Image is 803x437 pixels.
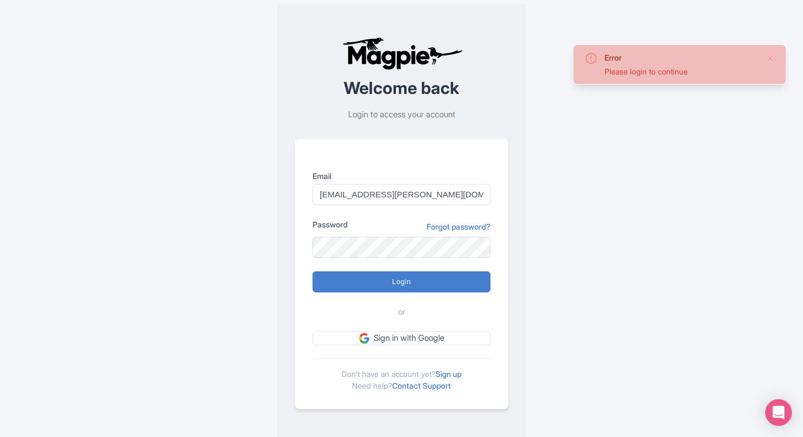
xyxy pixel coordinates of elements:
[313,271,490,292] input: Login
[313,184,490,205] input: you@example.com
[604,66,757,77] div: Please login to continue
[313,359,490,391] div: Don't have an account yet? Need help?
[398,306,405,319] span: or
[313,218,348,230] label: Password
[766,52,775,65] button: Close
[295,108,508,121] p: Login to access your account
[427,221,490,232] a: Forgot password?
[295,79,508,97] h2: Welcome back
[604,52,757,63] div: Error
[392,381,451,390] a: Contact Support
[313,331,490,345] a: Sign in with Google
[765,399,792,426] div: Open Intercom Messenger
[435,369,462,379] a: Sign up
[339,37,464,70] img: logo-ab69f6fb50320c5b225c76a69d11143b.png
[313,170,490,182] label: Email
[359,333,369,343] img: google.svg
